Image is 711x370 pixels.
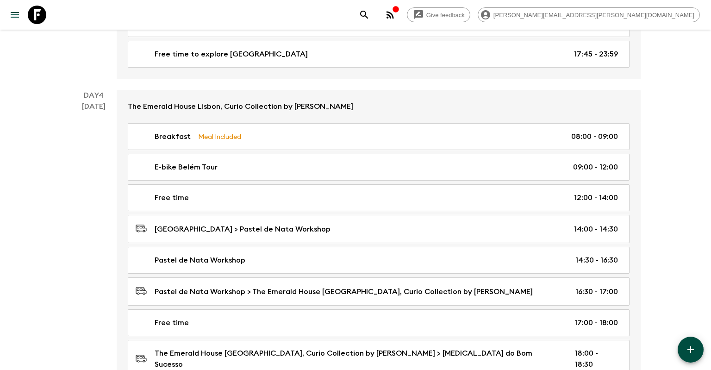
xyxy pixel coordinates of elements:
[155,192,189,203] p: Free time
[155,317,189,328] p: Free time
[574,317,618,328] p: 17:00 - 18:00
[155,131,191,142] p: Breakfast
[155,348,561,370] p: The Emerald House [GEOGRAPHIC_DATA], Curio Collection by [PERSON_NAME] > [MEDICAL_DATA] do Bom Su...
[571,131,618,142] p: 08:00 - 09:00
[198,132,241,142] p: Meal Included
[128,184,630,211] a: Free time12:00 - 14:00
[421,12,470,19] span: Give feedback
[574,192,618,203] p: 12:00 - 14:00
[155,286,533,297] p: Pastel de Nata Workshop > The Emerald House [GEOGRAPHIC_DATA], Curio Collection by [PERSON_NAME]
[128,277,630,306] a: Pastel de Nata Workshop > The Emerald House [GEOGRAPHIC_DATA], Curio Collection by [PERSON_NAME]1...
[128,247,630,274] a: Pastel de Nata Workshop14:30 - 16:30
[574,49,618,60] p: 17:45 - 23:59
[155,255,245,266] p: Pastel de Nata Workshop
[407,7,470,22] a: Give feedback
[70,90,117,101] p: Day 4
[128,309,630,336] a: Free time17:00 - 18:00
[155,49,308,60] p: Free time to explore [GEOGRAPHIC_DATA]
[128,41,630,68] a: Free time to explore [GEOGRAPHIC_DATA]17:45 - 23:59
[117,90,641,123] a: The Emerald House Lisbon, Curio Collection by [PERSON_NAME]
[6,6,24,24] button: menu
[478,7,700,22] div: [PERSON_NAME][EMAIL_ADDRESS][PERSON_NAME][DOMAIN_NAME]
[155,162,218,173] p: E-bike Belém Tour
[128,154,630,181] a: E-bike Belém Tour09:00 - 12:00
[155,224,331,235] p: [GEOGRAPHIC_DATA] > Pastel de Nata Workshop
[573,162,618,173] p: 09:00 - 12:00
[575,348,618,370] p: 18:00 - 18:30
[128,101,353,112] p: The Emerald House Lisbon, Curio Collection by [PERSON_NAME]
[574,224,618,235] p: 14:00 - 14:30
[128,123,630,150] a: BreakfastMeal Included08:00 - 09:00
[575,255,618,266] p: 14:30 - 16:30
[488,12,699,19] span: [PERSON_NAME][EMAIL_ADDRESS][PERSON_NAME][DOMAIN_NAME]
[355,6,374,24] button: search adventures
[128,215,630,243] a: [GEOGRAPHIC_DATA] > Pastel de Nata Workshop14:00 - 14:30
[575,286,618,297] p: 16:30 - 17:00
